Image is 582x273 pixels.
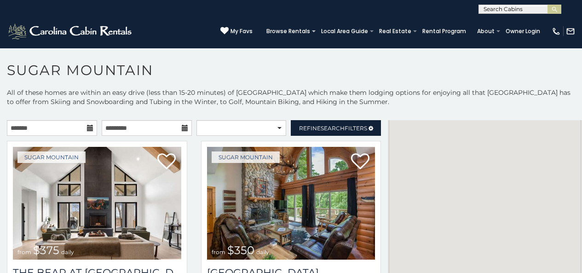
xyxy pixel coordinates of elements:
[552,27,561,36] img: phone-regular-white.png
[13,147,181,260] img: The Bear At Sugar Mountain
[212,249,225,256] span: from
[230,27,253,35] span: My Favs
[227,244,254,257] span: $350
[351,152,369,172] a: Add to favorites
[256,249,269,256] span: daily
[207,147,375,260] img: Grouse Moor Lodge
[418,25,471,38] a: Rental Program
[262,25,315,38] a: Browse Rentals
[566,27,575,36] img: mail-regular-white.png
[220,27,253,36] a: My Favs
[321,125,345,132] span: Search
[317,25,373,38] a: Local Area Guide
[291,120,381,136] a: RefineSearchFilters
[17,249,31,256] span: from
[157,152,176,172] a: Add to favorites
[13,147,181,260] a: The Bear At Sugar Mountain from $375 daily
[473,25,499,38] a: About
[33,244,59,257] span: $375
[299,125,367,132] span: Refine Filters
[501,25,545,38] a: Owner Login
[212,151,280,163] a: Sugar Mountain
[7,22,134,41] img: White-1-2.png
[375,25,416,38] a: Real Estate
[61,249,74,256] span: daily
[17,151,86,163] a: Sugar Mountain
[207,147,375,260] a: Grouse Moor Lodge from $350 daily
